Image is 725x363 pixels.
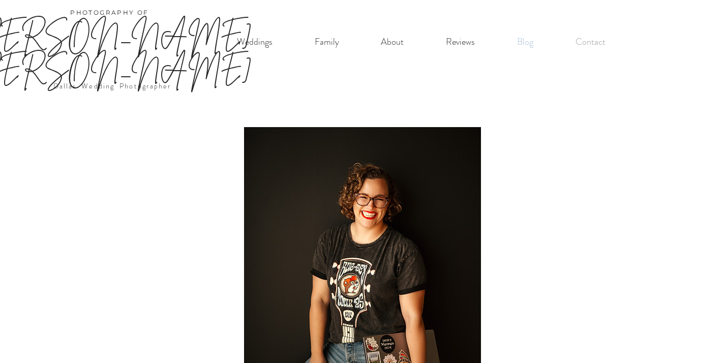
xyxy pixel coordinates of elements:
p: About [376,32,409,52]
a: Dallas Wedding Photographer [53,81,172,91]
a: Contact [554,32,626,52]
span: PHOTOGRAPHY OF [70,9,149,16]
p: Reviews [441,32,480,52]
a: About [360,32,425,52]
a: Blog [496,32,554,52]
p: Family [310,32,344,52]
p: Contact [570,32,611,52]
a: Family [293,32,360,52]
p: Blog [512,32,538,52]
iframe: Wix Chat [677,315,725,363]
nav: Site [216,32,626,52]
a: Reviews [425,32,496,52]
